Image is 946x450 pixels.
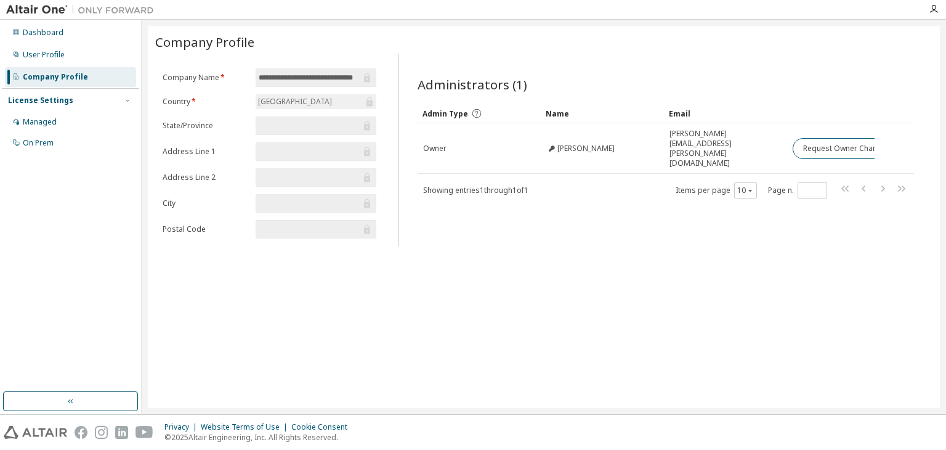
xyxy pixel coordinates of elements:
p: © 2025 Altair Engineering, Inc. All Rights Reserved. [164,432,355,443]
label: City [163,198,248,208]
div: Dashboard [23,28,63,38]
span: [PERSON_NAME] [557,144,615,153]
button: Request Owner Change [793,138,897,159]
div: Website Terms of Use [201,422,291,432]
div: Cookie Consent [291,422,355,432]
span: Company Profile [155,33,254,51]
span: Showing entries 1 through 1 of 1 [423,185,528,195]
label: State/Province [163,121,248,131]
div: User Profile [23,50,65,60]
label: Address Line 2 [163,173,248,182]
div: Company Profile [23,72,88,82]
span: [PERSON_NAME][EMAIL_ADDRESS][PERSON_NAME][DOMAIN_NAME] [669,129,782,168]
div: [GEOGRAPHIC_DATA] [256,95,334,108]
label: Postal Code [163,224,248,234]
div: License Settings [8,96,73,105]
img: Altair One [6,4,160,16]
div: Managed [23,117,57,127]
span: Items per page [676,182,757,198]
img: instagram.svg [95,426,108,439]
label: Company Name [163,73,248,83]
span: Owner [423,144,447,153]
img: linkedin.svg [115,426,128,439]
img: facebook.svg [75,426,87,439]
div: Privacy [164,422,201,432]
span: Admin Type [422,108,468,119]
img: youtube.svg [135,426,153,439]
label: Address Line 1 [163,147,248,157]
div: [GEOGRAPHIC_DATA] [256,94,376,109]
button: 10 [737,186,754,195]
div: Name [546,104,659,123]
span: Administrators (1) [418,76,527,93]
div: On Prem [23,138,54,148]
img: altair_logo.svg [4,426,67,439]
div: Email [669,104,782,123]
label: Country [163,97,248,107]
span: Page n. [768,182,827,198]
